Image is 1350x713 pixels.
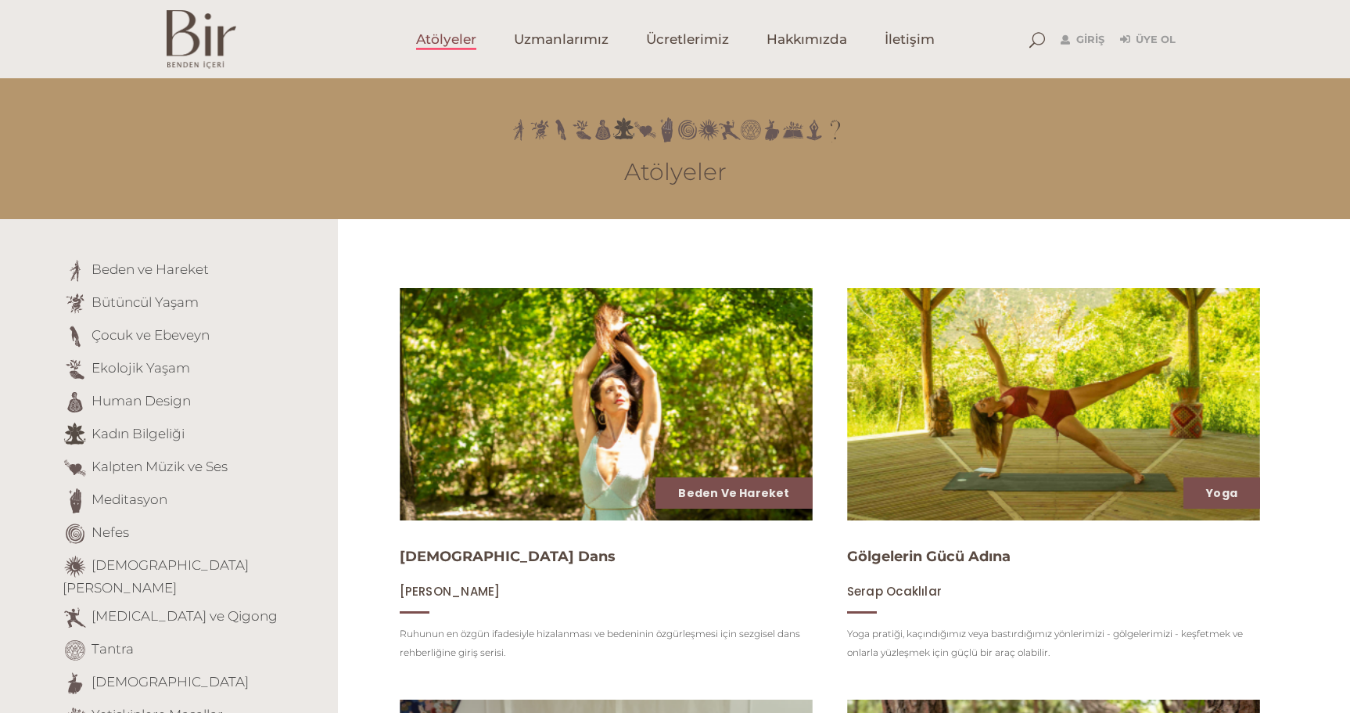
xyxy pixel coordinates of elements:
[92,674,249,690] a: [DEMOGRAPHIC_DATA]
[400,584,501,599] a: [PERSON_NAME]
[1061,31,1104,49] a: Giriş
[678,485,789,501] a: Beden ve Hareket
[92,261,209,277] a: Beden ve Hareket
[92,641,134,657] a: Tantra
[92,492,167,507] a: Meditasyon
[400,548,616,565] a: [DEMOGRAPHIC_DATA] Dans
[1120,31,1176,49] a: Üye Ol
[92,426,185,441] a: Kadın Bilgeliği
[92,608,278,624] a: [MEDICAL_DATA] ve Qigong
[92,360,190,376] a: Ekolojik Yaşam
[646,31,729,49] span: Ücretlerimiz
[885,31,935,49] span: İletişim
[1206,485,1237,501] a: Yoga
[847,625,1260,662] p: Yoga pratiği, kaçındığımız veya bastırdığımız yönlerimizi - gölgelerimizi - keşfetmek ve onlarla ...
[63,557,249,596] a: [DEMOGRAPHIC_DATA][PERSON_NAME]
[847,584,942,599] a: Serap Ocaklılar
[92,393,191,409] a: Human Design
[767,31,847,49] span: Hakkımızda
[514,31,609,49] span: Uzmanlarımız
[92,459,228,474] a: Kalpten Müzik ve Ses
[92,294,199,310] a: Bütüncül Yaşam
[416,31,476,49] span: Atölyeler
[400,583,501,600] span: [PERSON_NAME]
[92,327,210,343] a: Çocuk ve Ebeveyn
[847,583,942,600] span: Serap Ocaklılar
[92,524,129,540] a: Nefes
[847,548,1011,565] a: Gölgelerin Gücü Adına
[400,625,813,662] p: Ruhunun en özgün ifadesiyle hizalanması ve bedeninin özgürleşmesi için sezgisel dans rehberliğine...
